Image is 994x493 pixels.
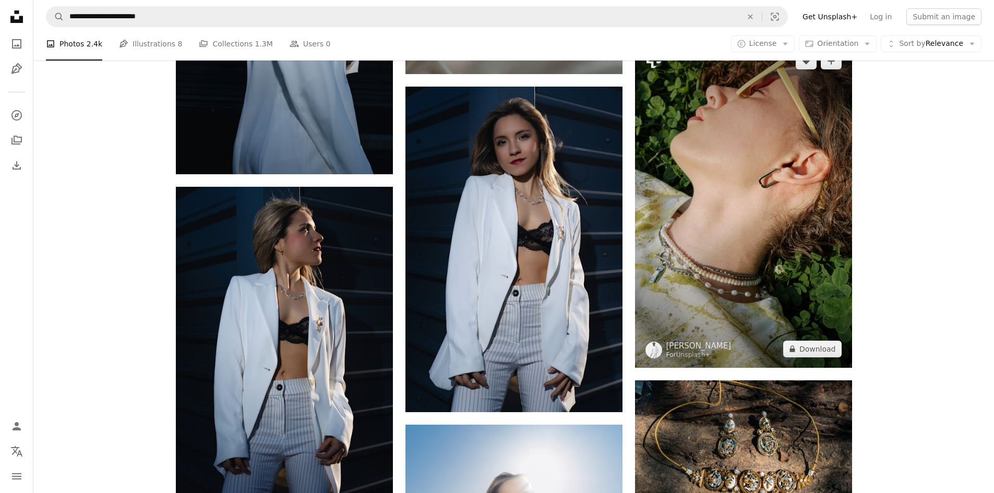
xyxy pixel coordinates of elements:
[635,448,852,457] a: A necklace and earrings sitting on top of a rock
[6,130,27,151] a: Collections
[645,342,662,358] img: Go to Andrej Lišakov's profile
[864,8,898,25] a: Log in
[762,7,787,27] button: Visual search
[906,8,981,25] button: Submit an image
[405,87,622,412] img: A woman poses confidently in stylish attire.
[6,6,27,29] a: Home — Unsplash
[783,341,842,357] button: Download
[6,58,27,79] a: Illustrations
[796,8,864,25] a: Get Unsplash+
[6,33,27,54] a: Photos
[899,39,925,47] span: Sort by
[881,35,981,52] button: Sort byRelevance
[6,416,27,437] a: Log in / Sign up
[255,38,272,50] span: 1.3M
[176,345,393,354] a: Woman in a blazer poses for the camera.
[749,39,777,47] span: License
[6,441,27,462] button: Language
[899,39,963,49] span: Relevance
[326,38,330,50] span: 0
[635,42,852,368] img: a woman laying in the grass with her eyes closed
[676,351,711,358] a: Unsplash+
[666,341,732,351] a: [PERSON_NAME]
[796,53,817,69] button: Like
[6,466,27,487] button: Menu
[666,351,732,359] div: For
[178,38,183,50] span: 8
[46,6,788,27] form: Find visuals sitewide
[6,105,27,126] a: Explore
[799,35,877,52] button: Orientation
[119,27,182,61] a: Illustrations 8
[635,200,852,209] a: a woman laying in the grass with her eyes closed
[46,7,64,27] button: Search Unsplash
[731,35,795,52] button: License
[821,53,842,69] button: Add to Collection
[817,39,858,47] span: Orientation
[6,155,27,176] a: Download History
[199,27,272,61] a: Collections 1.3M
[405,244,622,254] a: A woman poses confidently in stylish attire.
[739,7,762,27] button: Clear
[290,27,331,61] a: Users 0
